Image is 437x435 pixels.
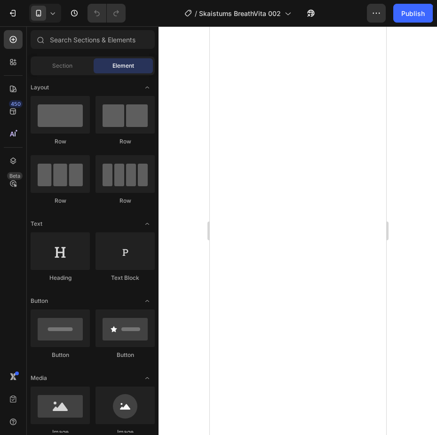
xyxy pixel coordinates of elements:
[31,274,90,282] div: Heading
[199,8,281,18] span: Skaistums BreathVita 002
[31,220,42,228] span: Text
[31,30,155,49] input: Search Sections & Elements
[31,137,90,146] div: Row
[195,8,197,18] span: /
[140,216,155,231] span: Toggle open
[393,4,433,23] button: Publish
[31,83,49,92] span: Layout
[140,371,155,386] span: Toggle open
[95,137,155,146] div: Row
[95,351,155,359] div: Button
[95,197,155,205] div: Row
[87,4,126,23] div: Undo/Redo
[95,274,155,282] div: Text Block
[112,62,134,70] span: Element
[9,100,23,108] div: 450
[31,297,48,305] span: Button
[31,374,47,382] span: Media
[210,26,386,435] iframe: Design area
[52,62,72,70] span: Section
[31,351,90,359] div: Button
[140,293,155,308] span: Toggle open
[140,80,155,95] span: Toggle open
[7,172,23,180] div: Beta
[401,8,425,18] div: Publish
[31,197,90,205] div: Row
